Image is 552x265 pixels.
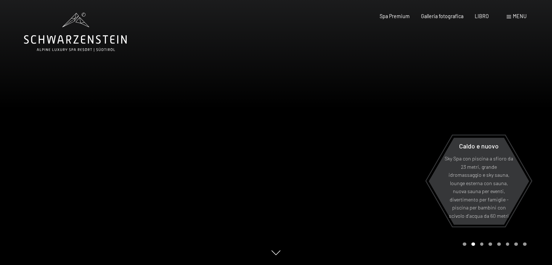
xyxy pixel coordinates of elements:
a: Spa Premium [380,13,410,19]
div: Pagina 6 della giostra [506,242,510,246]
font: Caldo e nuovo [459,142,499,150]
div: Paginazione carosello [460,242,526,246]
div: Carousel Page 2 (Current Slide) [471,242,475,246]
div: Carosello Pagina 7 [514,242,518,246]
a: Caldo e nuovo Sky Spa con piscina a sfioro da 23 metri, grande idromassaggio e sky sauna, lounge ... [428,137,529,225]
font: Sky Spa con piscina a sfioro da 23 metri, grande idromassaggio e sky sauna, lounge esterna con sa... [445,155,513,219]
a: Galleria fotografica [421,13,463,19]
div: Pagina 8 della giostra [523,242,527,246]
div: Pagina 5 della giostra [497,242,501,246]
div: Pagina 4 del carosello [488,242,492,246]
a: LIBRO [475,13,489,19]
div: Pagina 3 della giostra [480,242,484,246]
font: menu [513,13,527,19]
div: Carousel Page 1 [463,242,466,246]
